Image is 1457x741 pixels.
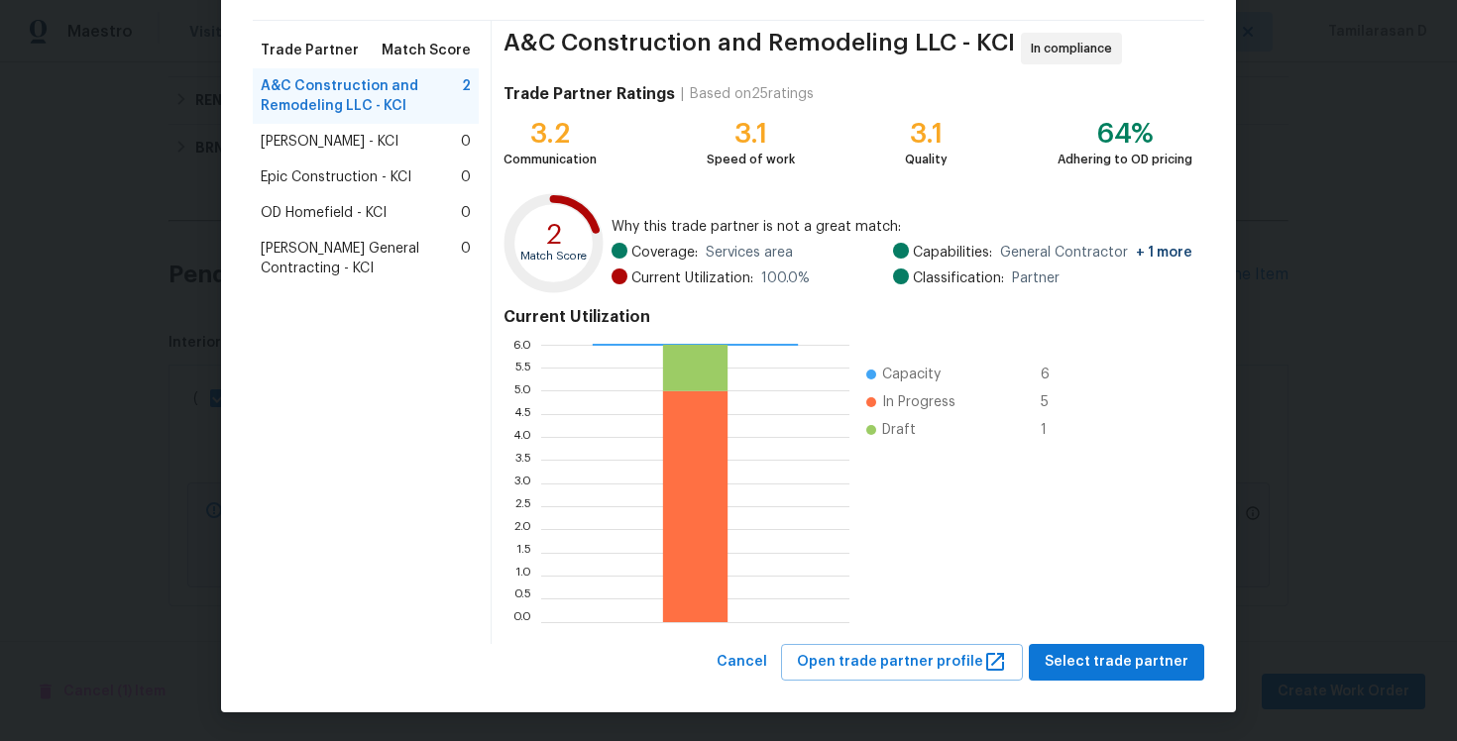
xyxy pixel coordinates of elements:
span: Services area [706,243,793,263]
span: [PERSON_NAME] - KCI [261,132,398,152]
span: 0 [461,239,471,278]
span: 0 [461,167,471,187]
div: Quality [905,150,948,169]
span: 6 [1041,365,1072,384]
text: 1.0 [515,570,531,582]
button: Open trade partner profile [781,644,1023,681]
div: Communication [504,150,597,169]
span: General Contractor [1000,243,1192,263]
span: Trade Partner [261,41,359,60]
span: Select trade partner [1045,650,1188,675]
span: Coverage: [631,243,698,263]
div: Adhering to OD pricing [1058,150,1192,169]
span: In Progress [882,392,955,412]
text: 2 [546,221,562,249]
span: In compliance [1031,39,1120,58]
div: | [675,84,690,104]
span: A&C Construction and Remodeling LLC - KCI [261,76,462,116]
span: Capacity [882,365,941,384]
button: Cancel [709,644,775,681]
button: Select trade partner [1029,644,1204,681]
h4: Trade Partner Ratings [504,84,675,104]
span: 0 [461,203,471,223]
text: Match Score [520,251,587,262]
text: 0.5 [513,592,531,604]
span: Current Utilization: [631,268,753,288]
span: Capabilities: [913,243,992,263]
div: 64% [1058,124,1192,144]
text: 3.5 [514,454,531,466]
text: 6.0 [512,339,531,351]
text: 2.5 [514,500,531,512]
span: 1 [1041,420,1072,440]
span: OD Homefield - KCI [261,203,387,223]
span: Epic Construction - KCI [261,167,411,187]
span: [PERSON_NAME] General Contracting - KCI [261,239,461,278]
div: Speed of work [707,150,795,169]
span: A&C Construction and Remodeling LLC - KCI [504,33,1015,64]
div: 3.1 [905,124,948,144]
text: 4.0 [512,431,531,443]
div: 3.1 [707,124,795,144]
text: 2.0 [513,523,531,535]
text: 3.0 [513,477,531,489]
span: Draft [882,420,916,440]
span: Classification: [913,268,1004,288]
h4: Current Utilization [504,307,1192,327]
span: Open trade partner profile [797,650,1007,675]
div: Based on 25 ratings [690,84,814,104]
text: 1.5 [516,547,531,559]
span: 5 [1041,392,1072,412]
span: 2 [462,76,471,116]
span: Match Score [382,41,471,60]
text: 5.5 [514,362,531,373]
div: 3.2 [504,124,597,144]
span: 100.0 % [761,268,810,288]
span: + 1 more [1136,246,1192,260]
span: 0 [461,132,471,152]
text: 0.0 [512,616,531,628]
text: 5.0 [513,384,531,396]
text: 4.5 [513,408,531,420]
span: Cancel [717,650,767,675]
span: Why this trade partner is not a great match: [612,217,1192,237]
span: Partner [1012,268,1060,288]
